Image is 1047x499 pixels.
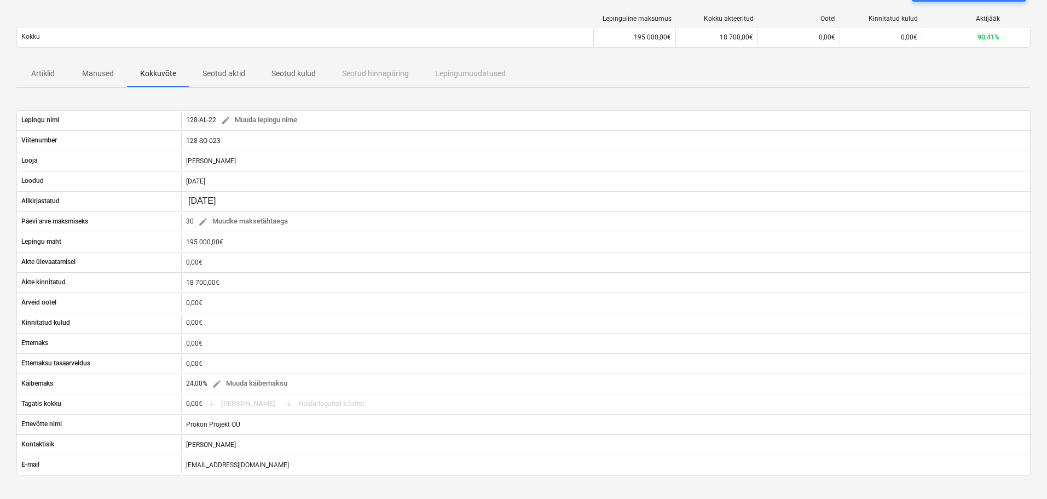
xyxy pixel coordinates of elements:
[221,114,297,127] span: Muuda lepingu nime
[203,68,245,79] p: Seotud aktid
[82,68,114,79] p: Manused
[186,318,203,328] p: 0,00€
[21,176,44,186] p: Loodud
[21,156,37,165] p: Looja
[216,112,302,129] button: Muuda lepingu nime
[186,194,238,209] input: Muuda
[198,215,288,228] span: Muudke maksetähtaega
[181,152,1030,170] div: [PERSON_NAME]
[181,355,1030,372] div: 0,00€
[21,379,53,388] p: Käibemaks
[593,28,675,46] div: 195 000,00€
[198,217,208,227] span: edit
[212,377,287,390] span: Muuda käibemaksu
[21,420,62,429] p: Ettevõtte nimi
[21,399,61,409] p: Tagatis kokku
[271,68,316,79] p: Seotud kulud
[844,15,918,22] div: Kinnitatud kulud
[21,237,61,246] p: Lepingu maht
[927,15,1000,22] div: Aktijääk
[186,112,302,129] div: 128-AL-22
[181,294,1030,312] div: 0,00€
[21,339,48,348] p: Ettemaks
[221,116,230,125] span: edit
[977,33,999,41] span: 90,41%
[181,456,1030,474] div: [EMAIL_ADDRESS][DOMAIN_NAME]
[598,15,672,22] div: Lepinguline maksumus
[21,278,66,287] p: Akte kinnitatud
[819,33,835,41] span: 0,00€
[181,233,1030,251] div: 195 000,00€
[901,33,917,41] span: 0,00€
[680,15,754,22] div: Kokku akteeritud
[194,213,292,230] button: Muudke maksetähtaega
[181,274,1030,291] div: 18 700,00€
[21,440,54,449] p: Kontaktisik
[762,15,836,22] div: Ootel
[21,460,39,469] p: E-mail
[181,254,1030,271] div: 0,00€
[992,446,1047,499] iframe: Chat Widget
[21,197,60,206] p: Allkirjastatud
[21,318,70,328] p: Kinnitatud kulud
[21,116,59,125] p: Lepingu nimi
[186,213,292,230] div: 30
[21,298,56,307] p: Arveid ootel
[21,136,57,145] p: Viitenumber
[186,395,368,412] div: 0,00€
[207,375,292,392] button: Muuda käibemaksu
[186,375,292,392] div: 24,00%
[181,436,1030,454] div: [PERSON_NAME]
[181,173,1030,190] div: [DATE]
[140,68,176,79] p: Kokkuvõte
[212,379,222,389] span: edit
[21,359,90,368] p: Ettemaksu tasaarveldus
[181,335,1030,352] div: 0,00€
[21,217,88,226] p: Päevi arve maksmiseks
[21,32,40,42] p: Kokku
[30,68,56,79] p: Artiklid
[21,257,76,267] p: Akte ülevaatamisel
[720,33,753,41] span: 18 700,00€
[181,416,1030,433] div: Prokon Projekt OÜ
[181,132,1030,150] div: 128-SO-023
